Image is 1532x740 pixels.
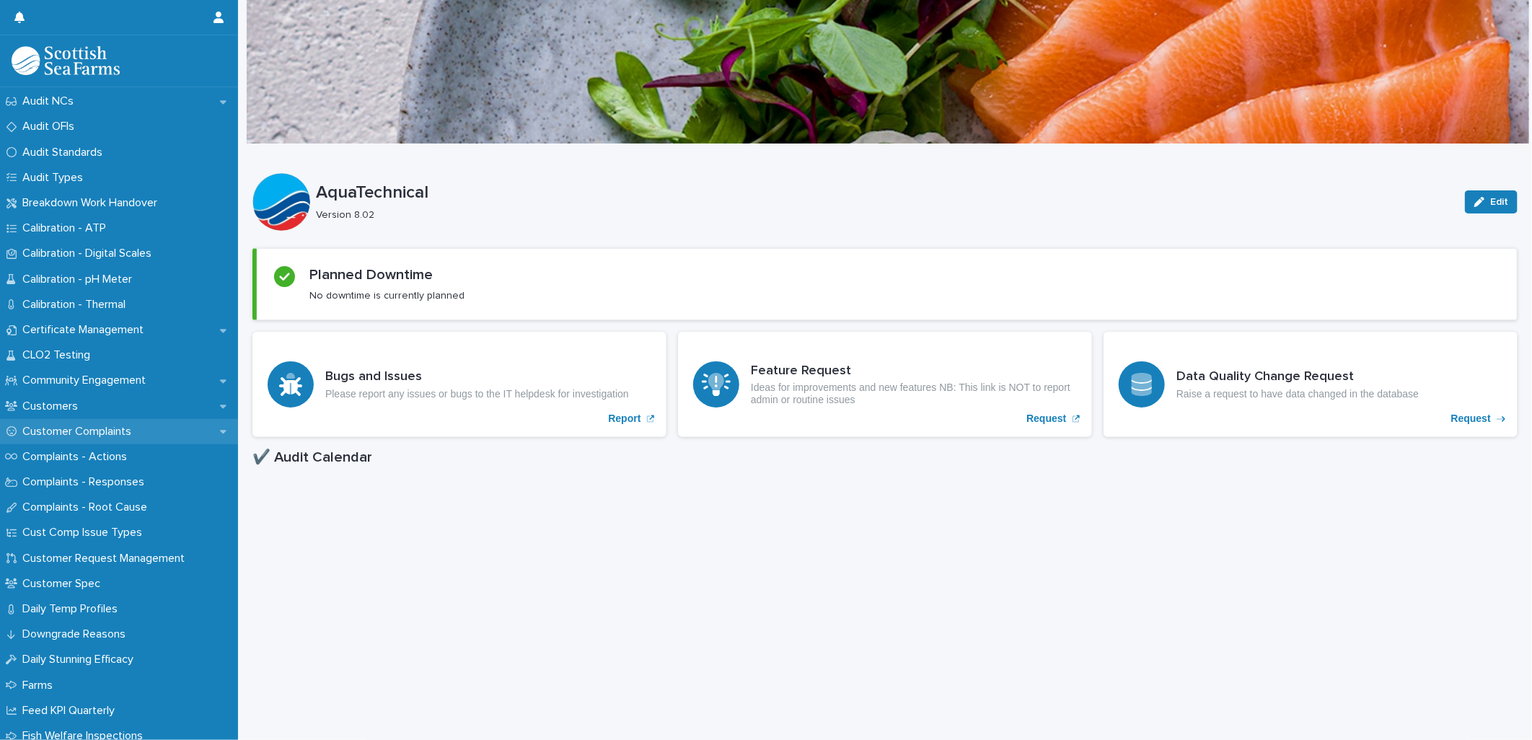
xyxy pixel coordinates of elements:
h1: ✔️ Audit Calendar [252,449,1518,466]
p: Report [608,413,640,425]
button: Edit [1465,190,1518,213]
p: Daily Stunning Efficacy [17,653,145,666]
p: Customers [17,400,89,413]
p: Audit OFIs [17,120,86,133]
p: Community Engagement [17,374,157,387]
p: Calibration - Thermal [17,298,137,312]
p: Feed KPI Quarterly [17,704,126,718]
span: Edit [1490,197,1508,207]
p: Customer Complaints [17,425,143,439]
p: Please report any issues or bugs to the IT helpdesk for investigation [325,388,629,400]
p: Version 8.02 [316,209,1448,221]
p: Breakdown Work Handover [17,196,169,210]
a: Request [678,332,1092,437]
h2: Planned Downtime [309,266,433,283]
a: Report [252,332,666,437]
p: Raise a request to have data changed in the database [1176,388,1419,400]
h3: Data Quality Change Request [1176,369,1419,385]
p: Audit Types [17,171,94,185]
p: Audit NCs [17,94,85,108]
p: Request [1451,413,1491,425]
p: Daily Temp Profiles [17,602,129,616]
p: Request [1026,413,1066,425]
p: Calibration - pH Meter [17,273,144,286]
p: Customer Spec [17,577,112,591]
p: Downgrade Reasons [17,627,137,641]
p: Certificate Management [17,323,155,337]
a: Request [1104,332,1518,437]
h3: Feature Request [751,364,1077,379]
p: Ideas for improvements and new features NB: This link is NOT to report admin or routine issues [751,382,1077,406]
p: CLO2 Testing [17,348,102,362]
p: Farms [17,679,64,692]
p: Cust Comp Issue Types [17,526,154,539]
p: Audit Standards [17,146,114,159]
p: Calibration - ATP [17,221,118,235]
p: Calibration - Digital Scales [17,247,163,260]
p: Customer Request Management [17,552,196,565]
h3: Bugs and Issues [325,369,629,385]
img: mMrefqRFQpe26GRNOUkG [12,46,120,75]
p: Complaints - Root Cause [17,501,159,514]
p: Complaints - Responses [17,475,156,489]
p: Complaints - Actions [17,450,138,464]
p: AquaTechnical [316,182,1453,203]
p: No downtime is currently planned [309,289,465,302]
